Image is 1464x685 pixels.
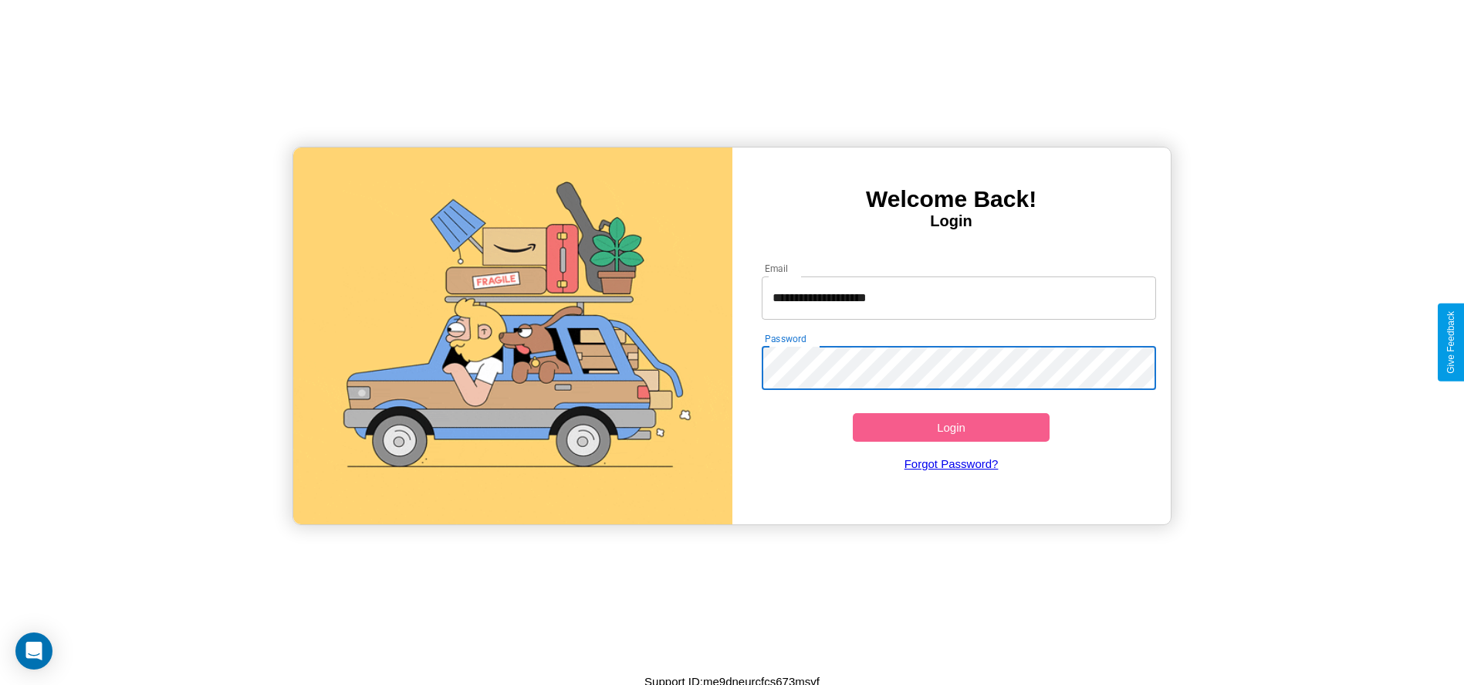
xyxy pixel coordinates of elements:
[754,442,1148,486] a: Forgot Password?
[732,212,1171,230] h4: Login
[732,186,1171,212] h3: Welcome Back!
[15,632,52,670] div: Open Intercom Messenger
[765,332,806,345] label: Password
[853,413,1050,442] button: Login
[293,148,732,524] img: gif
[765,262,789,275] label: Email
[1445,311,1456,374] div: Give Feedback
